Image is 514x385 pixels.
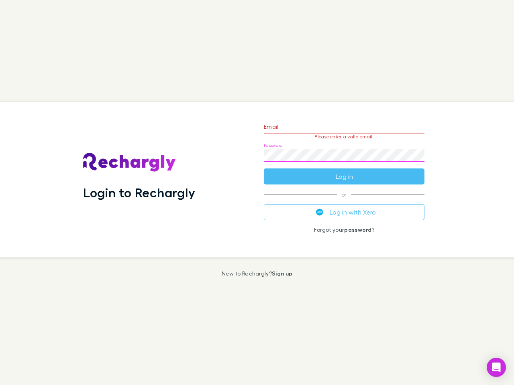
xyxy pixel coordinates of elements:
[264,227,424,233] p: Forgot your ?
[264,142,283,148] label: Password
[264,204,424,220] button: Log in with Xero
[83,153,176,172] img: Rechargly's Logo
[487,358,506,377] div: Open Intercom Messenger
[83,185,195,200] h1: Login to Rechargly
[316,209,323,216] img: Xero's logo
[264,194,424,195] span: or
[272,270,292,277] a: Sign up
[222,270,293,277] p: New to Rechargly?
[344,226,371,233] a: password
[264,168,424,184] button: Log in
[264,134,424,140] p: Please enter a valid email.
